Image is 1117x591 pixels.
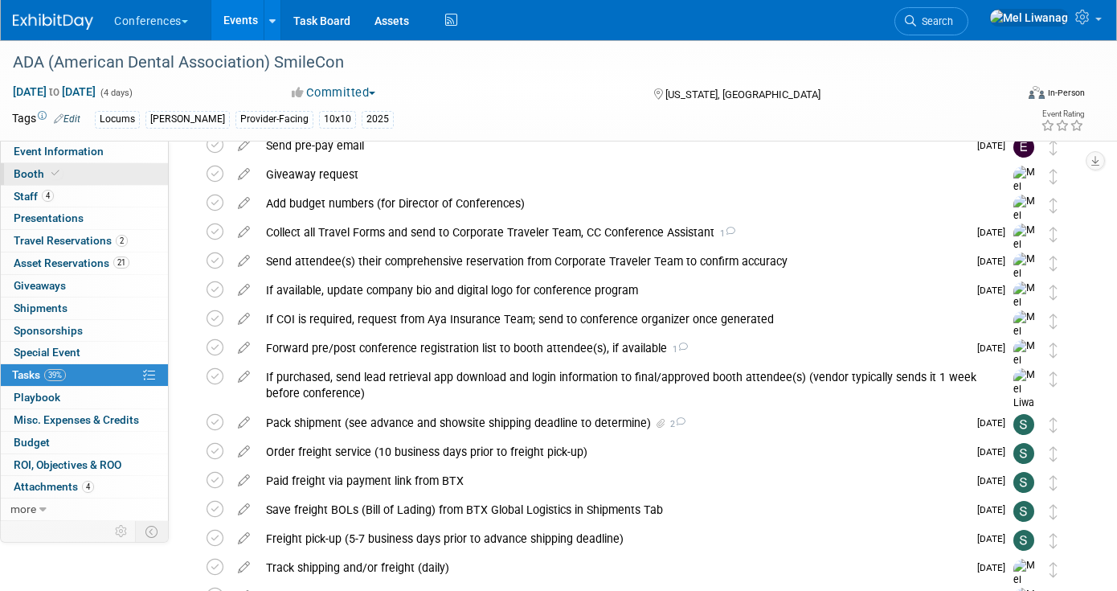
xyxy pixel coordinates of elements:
[14,391,60,404] span: Playbook
[14,167,63,180] span: Booth
[230,416,258,430] a: edit
[14,145,104,158] span: Event Information
[1041,110,1084,118] div: Event Rating
[1,320,168,342] a: Sponsorships
[1013,224,1037,281] img: Mel Liwanag
[977,504,1013,515] span: [DATE]
[977,343,1013,354] span: [DATE]
[258,496,968,523] div: Save freight BOLs (Bill of Lading) from BTX Global Logistics in Shipments Tab
[1049,562,1058,577] i: Move task
[14,480,94,493] span: Attachments
[116,235,128,247] span: 2
[258,525,968,552] div: Freight pick-up (5-7 business days prior to advance shipping deadline)
[145,111,230,128] div: [PERSON_NAME]
[258,277,968,304] div: If available, update company bio and digital logo for conference program
[1,409,168,431] a: Misc. Expenses & Credits
[258,306,981,333] div: If COI is required, request from Aya Insurance Team; send to conference organizer once generated
[1049,343,1058,358] i: Move task
[1013,443,1034,464] img: Sophie Buffo
[1,141,168,162] a: Event Information
[1049,446,1058,462] i: Move task
[230,254,258,269] a: edit
[1049,227,1058,242] i: Move task
[14,324,83,337] span: Sponsorships
[12,110,80,129] td: Tags
[1,230,168,252] a: Travel Reservations2
[1013,339,1037,396] img: Mel Liwanag
[230,167,258,182] a: edit
[1013,195,1037,252] img: Mel Liwanag
[258,334,968,362] div: Forward pre/post conference registration list to booth attendee(s), if available
[230,503,258,517] a: edit
[14,279,66,292] span: Giveaways
[286,84,382,101] button: Committed
[1013,530,1034,551] img: Sophie Buffo
[1,364,168,386] a: Tasks39%
[14,458,121,471] span: ROI, Objectives & ROO
[1,275,168,297] a: Giveaways
[14,436,50,449] span: Budget
[1029,86,1045,99] img: Format-Inperson.png
[1047,87,1085,99] div: In-Person
[1,476,168,498] a: Attachments4
[113,257,129,269] span: 21
[7,48,993,77] div: ADA (American Dental Association) SmileCon
[51,169,59,178] i: Booth reservation complete
[1013,281,1037,339] img: Mel Liwanag
[1049,504,1058,519] i: Move task
[258,363,981,408] div: If purchased, send lead retrieval app download and login information to final/approved booth atte...
[714,228,735,239] span: 1
[1049,169,1058,184] i: Move task
[1049,533,1058,548] i: Move task
[14,257,129,269] span: Asset Reservations
[1013,137,1034,158] img: Erin Anderson
[258,132,968,159] div: Send pre-pay email
[230,341,258,355] a: edit
[14,302,68,314] span: Shipments
[977,140,1013,151] span: [DATE]
[235,111,313,128] div: Provider-Facing
[977,533,1013,544] span: [DATE]
[230,312,258,326] a: edit
[230,283,258,298] a: edit
[1013,501,1034,522] img: Sophie Buffo
[1,252,168,274] a: Asset Reservations21
[362,111,394,128] div: 2025
[230,138,258,153] a: edit
[14,413,139,426] span: Misc. Expenses & Credits
[977,285,1013,296] span: [DATE]
[1,186,168,207] a: Staff4
[927,84,1086,108] div: Event Format
[95,111,140,128] div: Locums
[82,481,94,493] span: 4
[1,163,168,185] a: Booth
[977,227,1013,238] span: [DATE]
[1,207,168,229] a: Presentations
[12,84,96,99] span: [DATE] [DATE]
[916,15,953,27] span: Search
[258,190,981,217] div: Add budget numbers (for Director of Conferences)
[1,298,168,319] a: Shipments
[14,190,54,203] span: Staff
[1013,252,1037,310] img: Mel Liwanag
[1049,314,1058,329] i: Move task
[989,9,1069,27] img: Mel Liwanag
[258,248,968,275] div: Send attendee(s) their comprehensive reservation from Corporate Traveler Team to confirm accuracy
[258,467,968,495] div: Paid freight via payment link from BTX
[44,369,66,381] span: 39%
[42,190,54,202] span: 4
[667,344,688,355] span: 1
[99,88,133,98] span: (4 days)
[977,256,1013,267] span: [DATE]
[977,446,1013,458] span: [DATE]
[1049,475,1058,490] i: Move task
[668,419,685,429] span: 2
[47,85,62,98] span: to
[230,196,258,211] a: edit
[258,554,968,581] div: Track shipping and/or freight (daily)
[977,475,1013,486] span: [DATE]
[1013,368,1037,425] img: Mel Liwanag
[258,409,968,437] div: Pack shipment (see advance and showsite shipping deadline to determine)
[12,368,66,381] span: Tasks
[136,521,169,542] td: Toggle Event Tabs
